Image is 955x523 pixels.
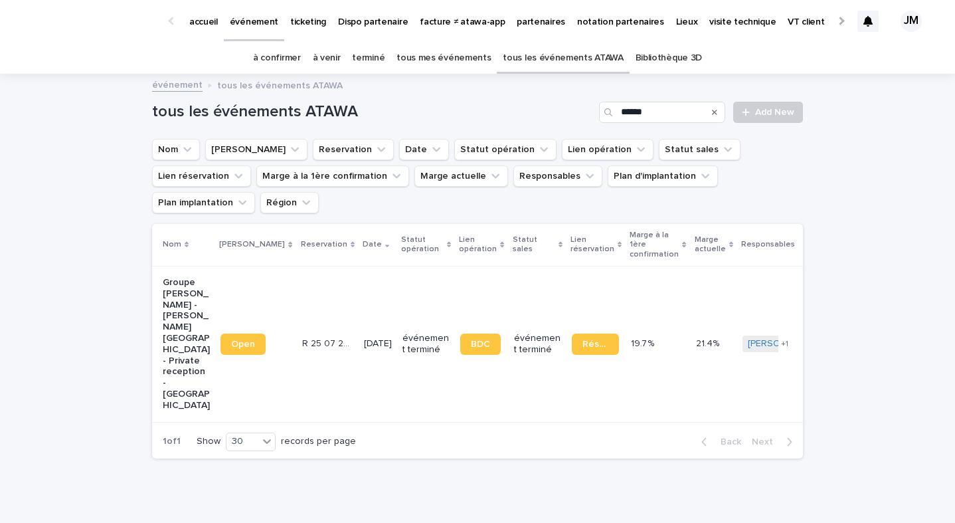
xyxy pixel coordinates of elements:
[803,233,858,257] p: Plan d'implantation
[253,43,301,74] a: à confirmer
[152,76,203,92] a: événement
[691,436,746,448] button: Back
[217,77,343,92] p: tous les événements ATAWA
[608,165,718,187] button: Plan d'implantation
[599,102,725,123] input: Search
[748,338,820,350] a: [PERSON_NAME]
[313,43,341,74] a: à venir
[152,139,200,160] button: Nom
[582,340,608,349] span: Réservation
[901,11,922,32] div: JM
[163,237,181,252] p: Nom
[696,336,722,350] p: 21.4%
[514,333,561,356] p: événement terminé
[746,436,803,448] button: Next
[220,334,266,355] a: Open
[152,192,255,213] button: Plan implantation
[281,436,356,447] p: records per page
[562,139,653,160] button: Lien opération
[741,237,795,252] p: Responsables
[401,233,444,257] p: Statut opération
[152,102,594,122] h1: tous les événements ATAWA
[752,437,781,447] span: Next
[503,43,623,74] a: tous les événements ATAWA
[513,233,555,257] p: Statut sales
[402,333,450,356] p: événement terminé
[363,237,382,252] p: Date
[197,436,220,447] p: Show
[219,237,285,252] p: [PERSON_NAME]
[205,139,307,160] button: Lien Stacker
[152,425,191,458] p: 1 of 1
[226,435,258,449] div: 30
[256,165,409,187] button: Marge à la 1ère confirmation
[313,139,394,160] button: Reservation
[414,165,508,187] button: Marge actuelle
[364,338,392,350] p: [DATE]
[713,437,741,447] span: Back
[755,108,794,117] span: Add New
[459,233,497,257] p: Lien opération
[631,336,657,350] p: 19.7 %
[301,237,347,252] p: Reservation
[152,165,251,187] button: Lien réservation
[659,139,740,160] button: Statut sales
[302,336,352,350] p: R 25 07 2315
[27,8,155,35] img: Ls34BcGeRexTGTNfXpUC
[630,228,679,262] p: Marge à la 1ère confirmation
[636,43,702,74] a: Bibliothèque 3D
[781,340,788,348] span: + 1
[163,277,210,411] p: Groupe [PERSON_NAME] - [PERSON_NAME][GEOGRAPHIC_DATA] - Private reception - [GEOGRAPHIC_DATA]
[352,43,385,74] a: terminé
[231,340,255,349] span: Open
[260,192,319,213] button: Région
[399,139,449,160] button: Date
[513,165,602,187] button: Responsables
[695,233,726,257] p: Marge actuelle
[733,102,803,123] a: Add New
[454,139,557,160] button: Statut opération
[396,43,491,74] a: tous mes événements
[460,334,501,355] a: BDC
[570,233,614,257] p: Lien réservation
[471,340,490,349] span: BDC
[572,334,619,355] a: Réservation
